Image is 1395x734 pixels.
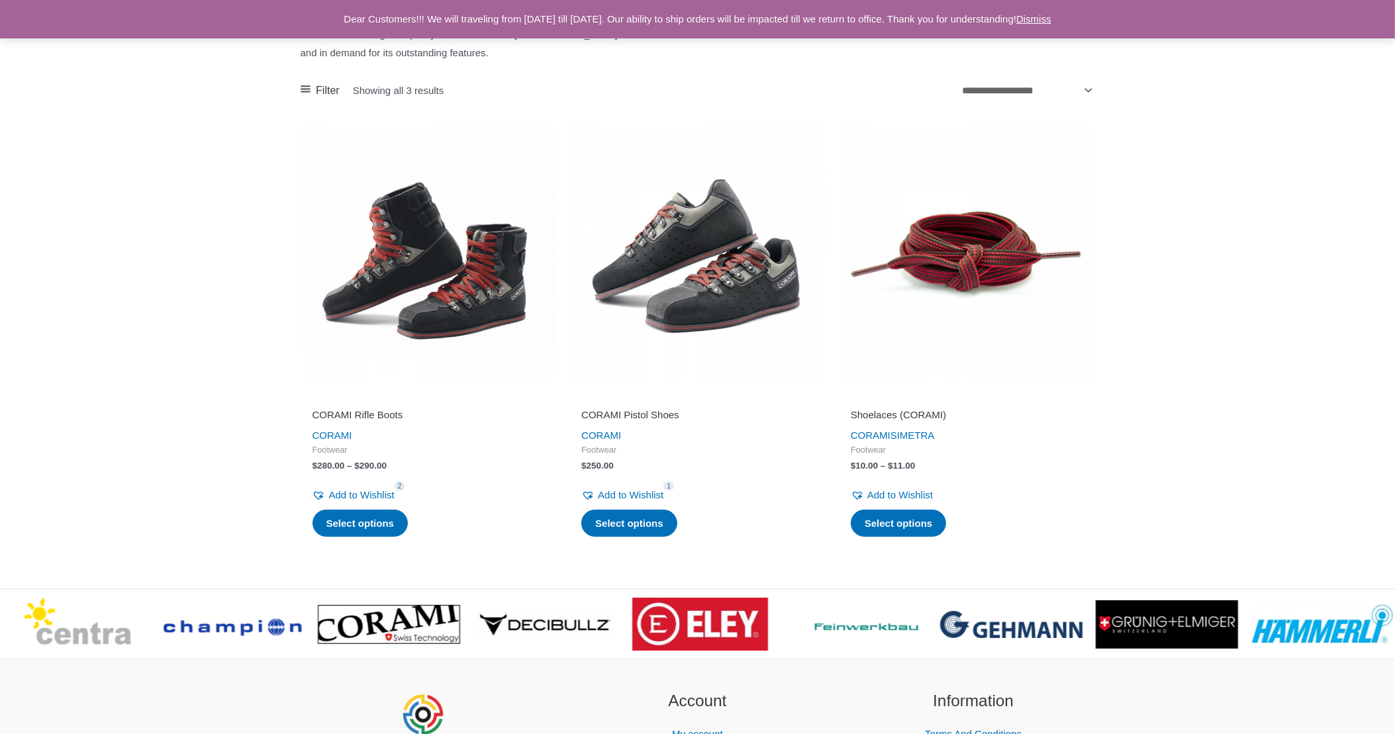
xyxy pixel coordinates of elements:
span: – [347,461,352,471]
select: Shop order [957,79,1095,101]
span: Footwear [581,445,814,456]
img: Shoelaces [839,126,1095,383]
span: Add to Wishlist [867,489,933,500]
h2: CORAMI Pistol Shoes [581,408,814,422]
span: $ [888,461,893,471]
bdi: 280.00 [313,461,345,471]
h2: Account [576,689,819,713]
bdi: 10.00 [851,461,878,471]
span: $ [354,461,360,471]
a: CORAMI Rifle Boots [313,408,545,426]
iframe: Customer reviews powered by Trustpilot [313,390,545,406]
p: Showing all 3 results [353,85,444,95]
span: 2 [395,481,405,491]
a: CORAMI [581,430,621,441]
iframe: Customer reviews powered by Trustpilot [581,390,814,406]
a: CORAMI [313,430,352,441]
span: Footwear [313,445,545,456]
span: Add to Wishlist [329,489,395,500]
img: CORAMI Rifle Boots [301,126,557,383]
a: Dismiss [1016,13,1051,24]
span: 1 [663,481,674,491]
a: Select options for “Shoelaces (CORAMI)” [851,510,947,537]
img: CORAMI Pistol Shoes [569,126,826,383]
h2: Shoelaces (CORAMI) [851,408,1083,422]
span: $ [313,461,318,471]
h2: Information [852,689,1095,713]
span: – [881,461,886,471]
a: Add to Wishlist [581,486,663,504]
a: Shoelaces (CORAMI) [851,408,1083,426]
bdi: 290.00 [354,461,387,471]
bdi: 250.00 [581,461,614,471]
a: Add to Wishlist [313,486,395,504]
a: SIMETRA [890,430,935,441]
a: Add to Wishlist [851,486,933,504]
h2: CORAMI Rifle Boots [313,408,545,422]
span: Filter [316,81,340,101]
span: $ [581,461,587,471]
span: $ [851,461,856,471]
a: Select options for “CORAMI Pistol Shoes” [581,510,677,537]
span: Add to Wishlist [598,489,663,500]
img: brand logo [632,598,768,651]
span: Footwear [851,445,1083,456]
a: Filter [301,81,340,101]
iframe: Customer reviews powered by Trustpilot [851,390,1083,406]
a: Select options for “CORAMI Rifle Boots” [313,510,409,537]
a: CORAMI [851,430,890,441]
a: CORAMI Pistol Shoes [581,408,814,426]
bdi: 11.00 [888,461,915,471]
